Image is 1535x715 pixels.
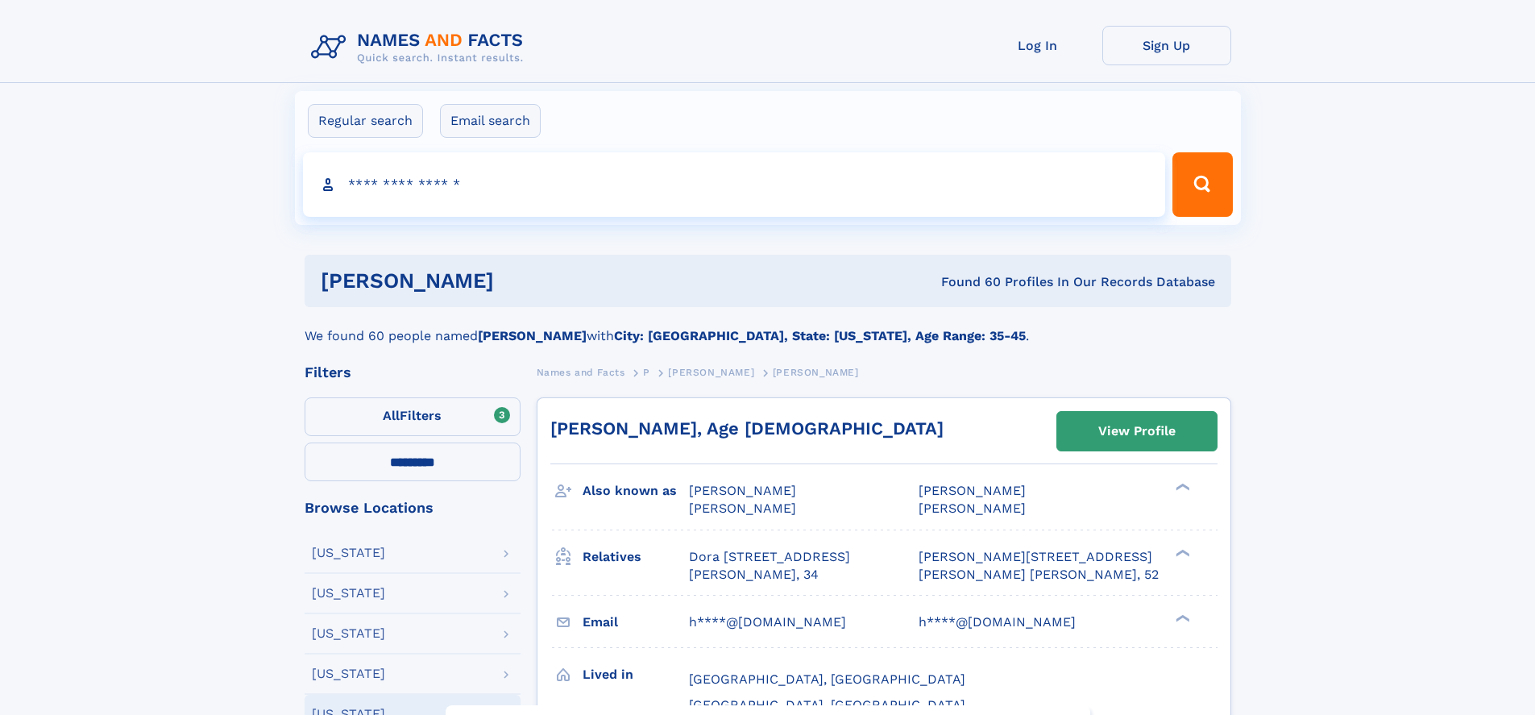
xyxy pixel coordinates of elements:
[305,307,1231,346] div: We found 60 people named with .
[689,548,850,566] a: Dora [STREET_ADDRESS]
[689,566,819,584] a: [PERSON_NAME], 34
[305,501,521,515] div: Browse Locations
[583,543,689,571] h3: Relatives
[614,328,1026,343] b: City: [GEOGRAPHIC_DATA], State: [US_STATE], Age Range: 35-45
[312,547,385,559] div: [US_STATE]
[689,697,965,713] span: [GEOGRAPHIC_DATA], [GEOGRAPHIC_DATA]
[478,328,587,343] b: [PERSON_NAME]
[717,273,1215,291] div: Found 60 Profiles In Our Records Database
[1172,482,1191,493] div: ❯
[312,667,385,680] div: [US_STATE]
[312,627,385,640] div: [US_STATE]
[583,609,689,636] h3: Email
[689,501,796,516] span: [PERSON_NAME]
[643,362,650,382] a: P
[1172,152,1232,217] button: Search Button
[643,367,650,378] span: P
[773,367,859,378] span: [PERSON_NAME]
[308,104,423,138] label: Regular search
[1172,547,1191,558] div: ❯
[668,367,754,378] span: [PERSON_NAME]
[689,483,796,498] span: [PERSON_NAME]
[668,362,754,382] a: [PERSON_NAME]
[303,152,1166,217] input: search input
[583,477,689,505] h3: Also known as
[583,661,689,688] h3: Lived in
[919,501,1026,516] span: [PERSON_NAME]
[321,271,718,291] h1: [PERSON_NAME]
[919,548,1152,566] a: [PERSON_NAME][STREET_ADDRESS]
[440,104,541,138] label: Email search
[312,587,385,600] div: [US_STATE]
[919,566,1159,584] a: [PERSON_NAME] [PERSON_NAME], 52
[383,408,400,423] span: All
[1102,26,1231,65] a: Sign Up
[689,671,965,687] span: [GEOGRAPHIC_DATA], [GEOGRAPHIC_DATA]
[1172,613,1191,623] div: ❯
[305,365,521,380] div: Filters
[1057,412,1217,451] a: View Profile
[1098,413,1176,450] div: View Profile
[550,418,944,439] a: [PERSON_NAME], Age [DEMOGRAPHIC_DATA]
[305,26,537,69] img: Logo Names and Facts
[537,362,625,382] a: Names and Facts
[305,397,521,436] label: Filters
[973,26,1102,65] a: Log In
[919,483,1026,498] span: [PERSON_NAME]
